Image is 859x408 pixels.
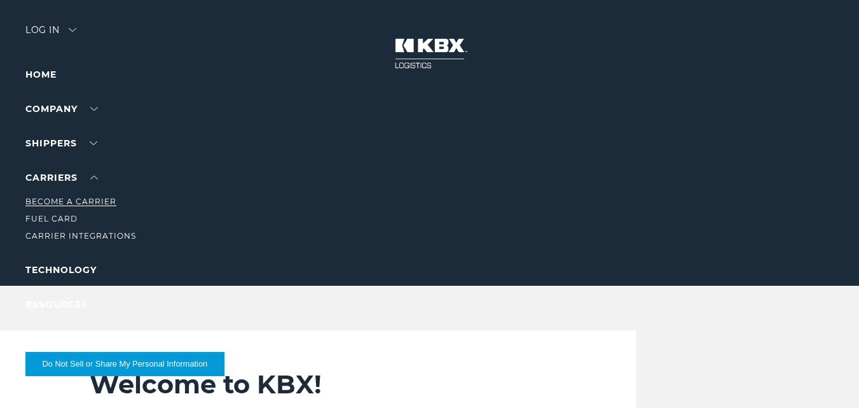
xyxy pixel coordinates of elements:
a: Fuel Card [25,214,78,223]
a: Carriers [25,172,98,183]
a: Company [25,103,98,115]
div: Log in [25,25,76,44]
img: arrow [69,28,76,32]
a: Technology [25,264,97,276]
a: Home [25,69,57,80]
a: RESOURCES [25,299,108,310]
h2: Welcome to KBX! [90,369,554,400]
img: kbx logo [382,25,478,81]
a: Become a Carrier [25,197,116,206]
a: Carrier Integrations [25,231,136,241]
button: Do Not Sell or Share My Personal Information [25,352,224,376]
a: SHIPPERS [25,137,97,149]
